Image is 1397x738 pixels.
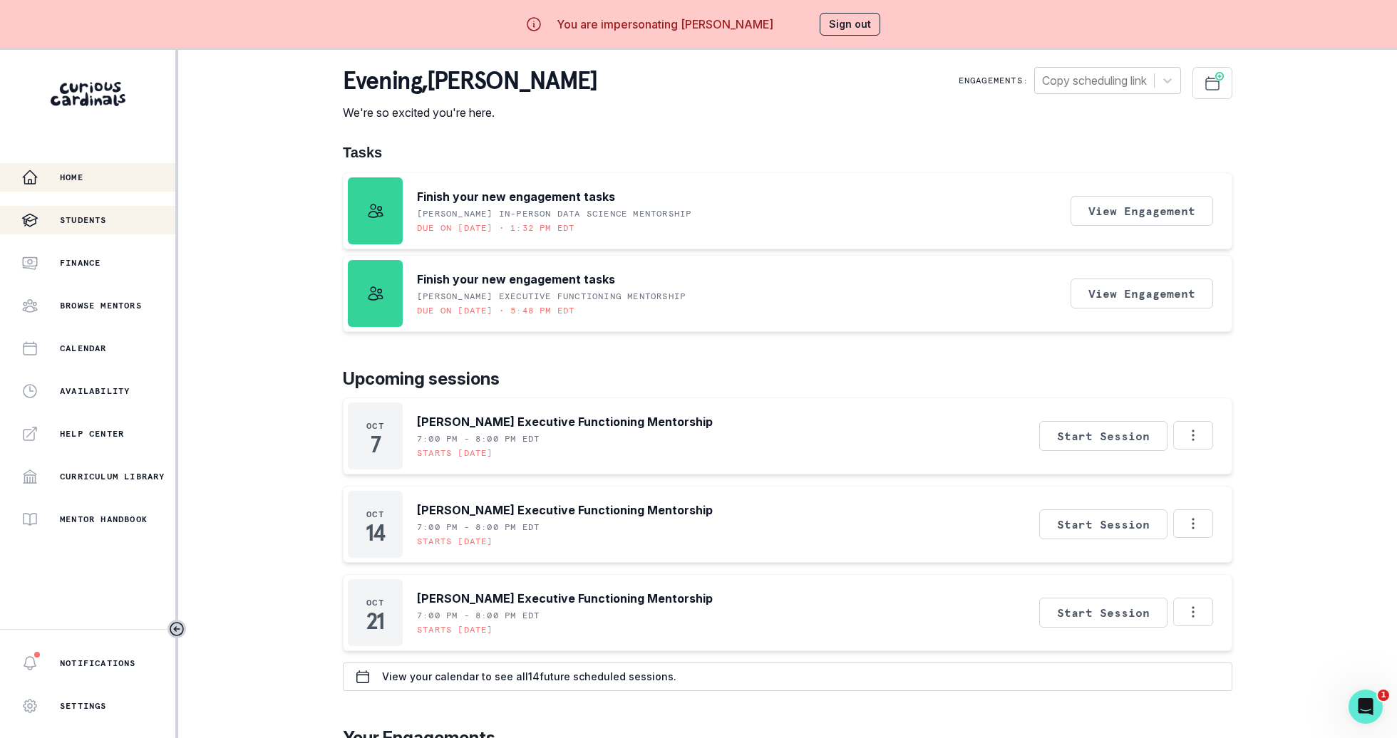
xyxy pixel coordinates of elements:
button: View Engagement [1071,279,1213,308]
button: Start Session [1039,509,1167,539]
p: Oct [366,420,384,432]
h1: Tasks [343,144,1232,161]
p: [PERSON_NAME] Executive Functioning Mentorship [417,501,713,519]
span: 1 [1378,690,1389,701]
p: Settings [60,700,107,712]
button: Options [1173,421,1213,449]
img: Curious Cardinals Logo [51,82,125,106]
p: Notifications [60,658,136,669]
p: We're so excited you're here. [343,104,597,121]
button: Schedule Sessions [1192,67,1232,99]
button: Options [1173,509,1213,538]
p: 14 [366,526,385,540]
button: Start Session [1039,421,1167,451]
p: [PERSON_NAME] In-Person Data Science Mentorship [417,208,691,219]
p: Mentor Handbook [60,514,148,525]
button: Sign out [820,13,880,36]
p: evening , [PERSON_NAME] [343,67,597,95]
p: Starts [DATE] [417,624,493,635]
p: Due on [DATE] • 1:32 PM EDT [417,222,574,234]
p: Browse Mentors [60,300,142,311]
p: Finish your new engagement tasks [417,188,615,205]
p: Finance [60,257,100,269]
iframe: Intercom live chat [1349,690,1383,724]
button: Toggle sidebar [167,620,186,638]
p: [PERSON_NAME] Executive Functioning Mentorship [417,291,686,302]
p: [PERSON_NAME] Executive Functioning Mentorship [417,413,713,430]
p: 7 [371,437,381,452]
p: Calendar [60,343,107,354]
p: 7:00 PM - 8:00 PM EDT [417,521,540,533]
button: View Engagement [1071,196,1213,226]
p: Upcoming sessions [343,366,1232,392]
p: 7:00 PM - 8:00 PM EDT [417,433,540,445]
p: You are impersonating [PERSON_NAME] [557,16,773,33]
button: Options [1173,598,1213,626]
p: Oct [366,509,384,520]
button: Start Session [1039,598,1167,628]
p: Engagements: [959,75,1029,86]
p: Home [60,172,83,183]
p: Curriculum Library [60,471,165,482]
p: Help Center [60,428,124,440]
p: Students [60,214,107,226]
p: 21 [366,614,384,628]
p: Finish your new engagement tasks [417,271,615,288]
p: Availability [60,385,130,397]
p: Oct [366,597,384,608]
p: 7:00 PM - 8:00 PM EDT [417,610,540,621]
p: [PERSON_NAME] Executive Functioning Mentorship [417,590,713,607]
p: Due on [DATE] • 5:48 PM EDT [417,305,574,316]
p: Starts [DATE] [417,536,493,547]
p: View your calendar to see all 14 future scheduled sessions. [382,671,676,682]
p: Starts [DATE] [417,447,493,459]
